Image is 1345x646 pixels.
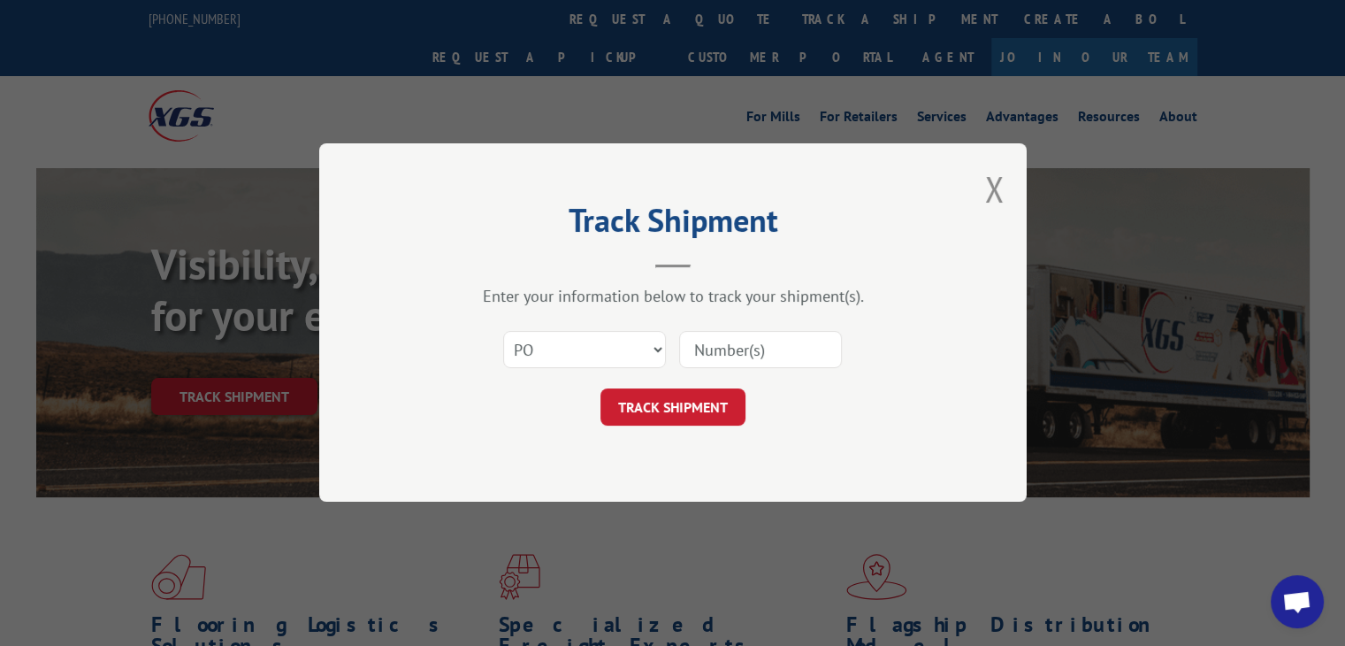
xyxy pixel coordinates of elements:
[1271,575,1324,628] a: Open chat
[408,208,938,242] h2: Track Shipment
[679,332,842,369] input: Number(s)
[408,287,938,307] div: Enter your information below to track your shipment(s).
[600,389,745,427] button: TRACK SHIPMENT
[985,165,1005,212] button: Close modal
